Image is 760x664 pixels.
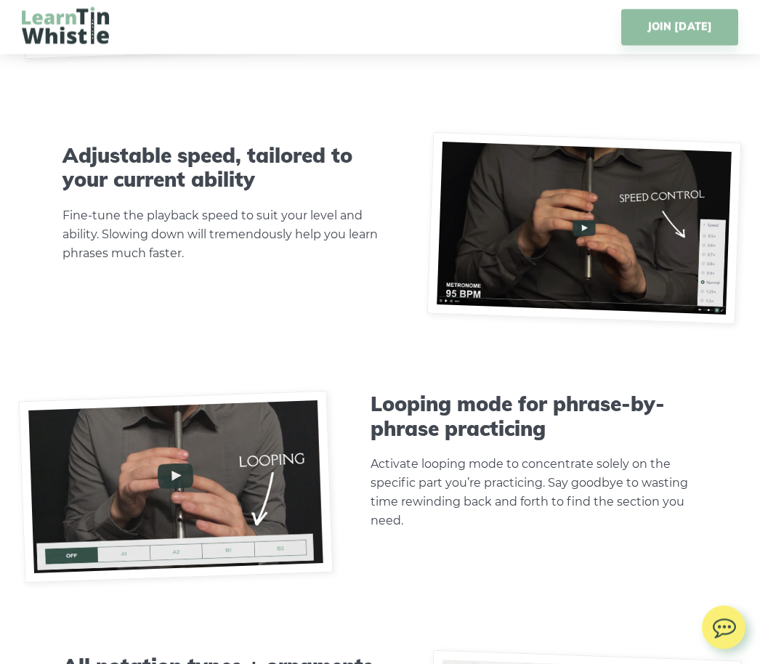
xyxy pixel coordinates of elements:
p: Activate looping mode to concentrate solely on the specific part you’re practicing. Say goodbye t... [371,456,698,531]
p: Fine-tune the playback speed to suit your level and ability. Slowing down will tremendously help ... [62,207,389,264]
h3: Looping mode for phrase-by-phrase practicing [371,392,698,441]
a: JOIN [DATE] [621,9,738,46]
img: LearnTinWhistle.com [22,7,109,44]
img: chat.svg [702,606,745,643]
h3: Adjustable speed, tailored to your current ability [62,144,389,193]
